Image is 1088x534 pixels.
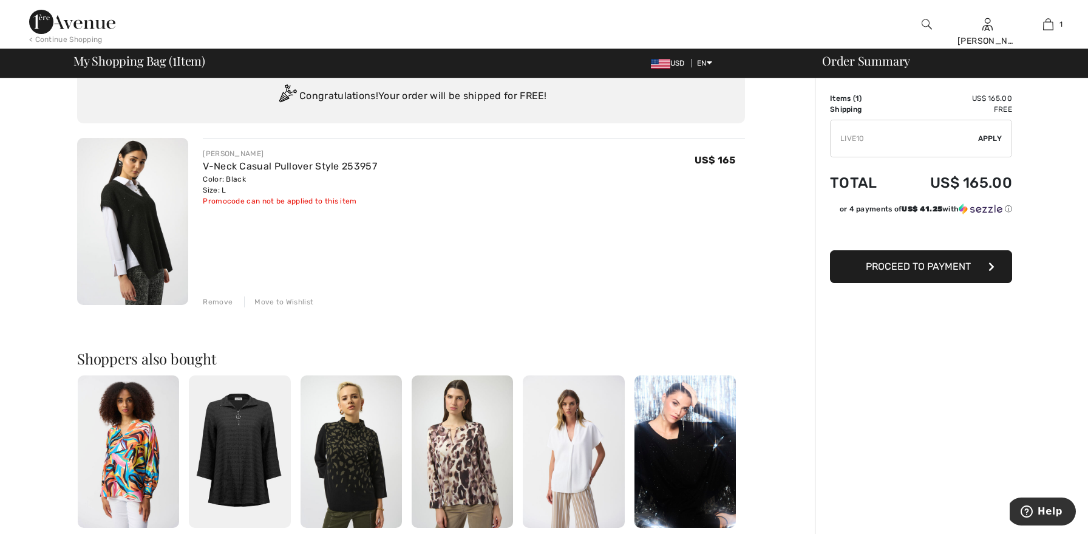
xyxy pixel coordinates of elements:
[203,160,377,172] a: V-Neck Casual Pullover Style 253957
[203,174,377,196] div: Color: Black Size: L
[830,104,896,115] td: Shipping
[203,296,233,307] div: Remove
[830,162,896,204] td: Total
[902,205,942,213] span: US$ 41.25
[1059,19,1062,30] span: 1
[982,18,993,30] a: Sign In
[651,59,670,69] img: US Dollar
[855,94,859,103] span: 1
[866,261,971,272] span: Proceed to Payment
[896,162,1012,204] td: US$ 165.00
[29,34,103,45] div: < Continue Shopping
[957,22,1017,47] div: A [PERSON_NAME]
[922,17,932,32] img: search the website
[92,84,730,109] div: Congratulations! Your order will be shipped for FREE!
[29,10,115,34] img: 1ère Avenue
[244,296,313,307] div: Move to Wishlist
[189,375,290,528] img: Zipper Closure Casual Top Style 253028
[959,204,1002,214] img: Sezzle
[896,93,1012,104] td: US$ 165.00
[301,375,402,528] img: Animal-Print Mock Neck Pullover Style 253912
[697,59,712,67] span: EN
[830,250,1012,283] button: Proceed to Payment
[830,219,1012,246] iframe: PayPal-paypal
[1043,17,1053,32] img: My Bag
[77,351,745,366] h2: Shoppers also bought
[831,120,978,157] input: Promo code
[651,59,690,67] span: USD
[695,154,735,166] span: US$ 165
[1018,17,1078,32] a: 1
[830,204,1012,219] div: or 4 payments ofUS$ 41.25withSezzle Click to learn more about Sezzle
[1010,498,1076,528] iframe: Opens a widget where you can find more information
[840,204,1012,214] div: or 4 payments of with
[275,84,299,109] img: Congratulation2.svg
[412,375,513,528] img: Animal-Print V-Neck Top Style 254166
[203,196,377,207] div: Promocode can not be applied to this item
[523,375,624,528] img: Casual V-Neck Pullover Style 251087
[634,375,736,528] img: V-Neck Jewel Embellished Pullover Style 244921
[807,55,1081,67] div: Order Summary
[172,52,177,67] span: 1
[73,55,205,67] span: My Shopping Bag ( Item)
[982,17,993,32] img: My Info
[978,133,1002,144] span: Apply
[77,138,188,305] img: V-Neck Casual Pullover Style 253957
[896,104,1012,115] td: Free
[203,148,377,159] div: [PERSON_NAME]
[830,93,896,104] td: Items ( )
[78,375,179,528] img: Satin Abstract Print Boxy Top Style 251122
